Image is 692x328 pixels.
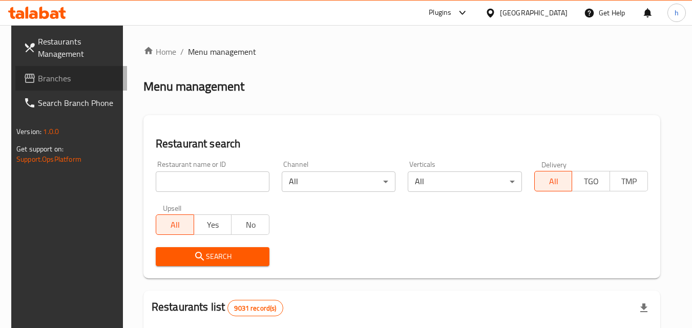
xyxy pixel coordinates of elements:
label: Delivery [541,161,567,168]
span: 1.0.0 [43,125,59,138]
span: No [236,217,265,232]
button: No [231,214,269,235]
button: All [156,214,194,235]
span: 9031 record(s) [228,303,282,313]
button: Yes [194,214,232,235]
span: TGO [576,174,606,189]
label: Upsell [163,204,182,211]
h2: Restaurants list [152,299,283,316]
button: TGO [572,171,610,191]
span: All [539,174,569,189]
h2: Menu management [143,78,244,95]
a: Support.OpsPlatform [16,152,81,166]
input: Search for restaurant name or ID.. [156,171,269,192]
span: All [160,217,190,232]
div: Total records count [227,300,283,316]
nav: breadcrumb [143,46,660,58]
button: All [534,171,573,191]
span: Branches [38,72,119,84]
span: Search Branch Phone [38,97,119,109]
span: Search [164,250,261,263]
span: Yes [198,217,228,232]
span: h [675,7,679,18]
button: TMP [610,171,648,191]
span: Get support on: [16,142,64,156]
a: Search Branch Phone [15,91,127,115]
h2: Restaurant search [156,136,648,151]
a: Restaurants Management [15,29,127,66]
li: / [180,46,184,58]
a: Branches [15,66,127,91]
div: [GEOGRAPHIC_DATA] [500,7,568,18]
span: Version: [16,125,41,138]
div: All [408,171,521,192]
span: Restaurants Management [38,35,119,60]
div: Export file [632,296,656,320]
button: Search [156,247,269,266]
span: Menu management [188,46,256,58]
a: Home [143,46,176,58]
span: TMP [614,174,644,189]
div: Plugins [429,7,451,19]
div: All [282,171,395,192]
